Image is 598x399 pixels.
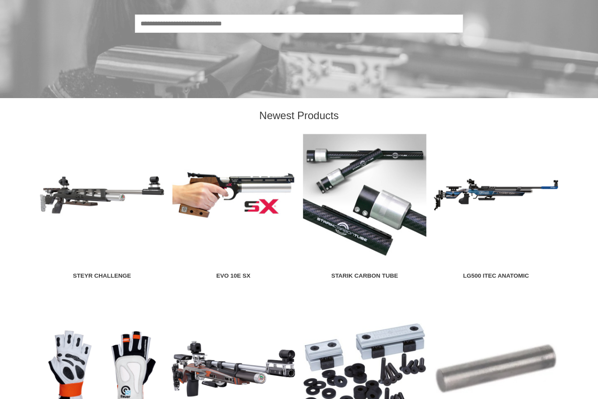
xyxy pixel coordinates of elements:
[303,133,427,257] img: Starik Carbon Tube
[171,133,295,257] img: EVO 10E SX
[40,133,164,257] img: Steyr Challenge
[303,133,427,283] a: Starik Carbon Tube Starik Carbon Tube
[40,272,164,280] div: Steyr Challenge
[434,133,558,257] img: LG500 itec Anatomic
[303,272,427,280] div: Starik Carbon Tube
[40,133,164,283] a: Steyr Challenge Steyr Challenge
[171,272,295,280] div: EVO 10E SX
[171,133,295,283] a: EVO 10E SX EVO 10E SX
[434,272,558,280] div: LG500 itec Anatomic
[434,133,558,283] a: LG500 itec Anatomic LG500 itec Anatomic
[36,109,562,122] h2: Newest Products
